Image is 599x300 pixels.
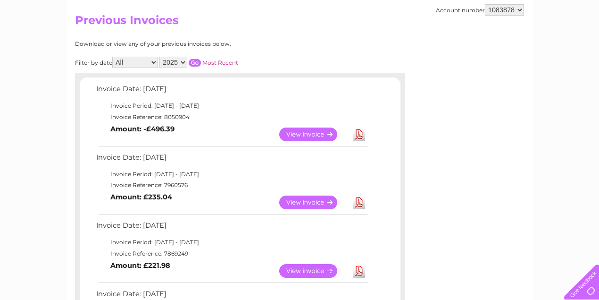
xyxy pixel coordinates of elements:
[353,196,365,209] a: Download
[436,4,524,16] div: Account number
[94,237,370,248] td: Invoice Period: [DATE] - [DATE]
[94,100,370,111] td: Invoice Period: [DATE] - [DATE]
[110,125,175,133] b: Amount: -£496.39
[353,128,365,141] a: Download
[202,59,238,66] a: Most Recent
[279,196,349,209] a: View
[94,83,370,100] td: Invoice Date: [DATE]
[75,41,323,47] div: Download or view any of your previous invoices below.
[110,193,172,201] b: Amount: £235.04
[75,14,524,32] h2: Previous Invoices
[94,169,370,180] td: Invoice Period: [DATE] - [DATE]
[568,40,590,47] a: Log out
[75,57,323,68] div: Filter by date
[94,219,370,237] td: Invoice Date: [DATE]
[457,40,477,47] a: Energy
[517,40,531,47] a: Blog
[483,40,511,47] a: Telecoms
[94,151,370,169] td: Invoice Date: [DATE]
[77,5,523,46] div: Clear Business is a trading name of Verastar Limited (registered in [GEOGRAPHIC_DATA] No. 3667643...
[353,264,365,278] a: Download
[21,25,69,53] img: logo.png
[433,40,451,47] a: Water
[536,40,559,47] a: Contact
[110,261,170,270] b: Amount: £221.98
[94,248,370,259] td: Invoice Reference: 7869249
[421,5,486,17] a: 0333 014 3131
[94,111,370,123] td: Invoice Reference: 8050904
[279,128,349,141] a: View
[94,180,370,191] td: Invoice Reference: 7960576
[279,264,349,278] a: View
